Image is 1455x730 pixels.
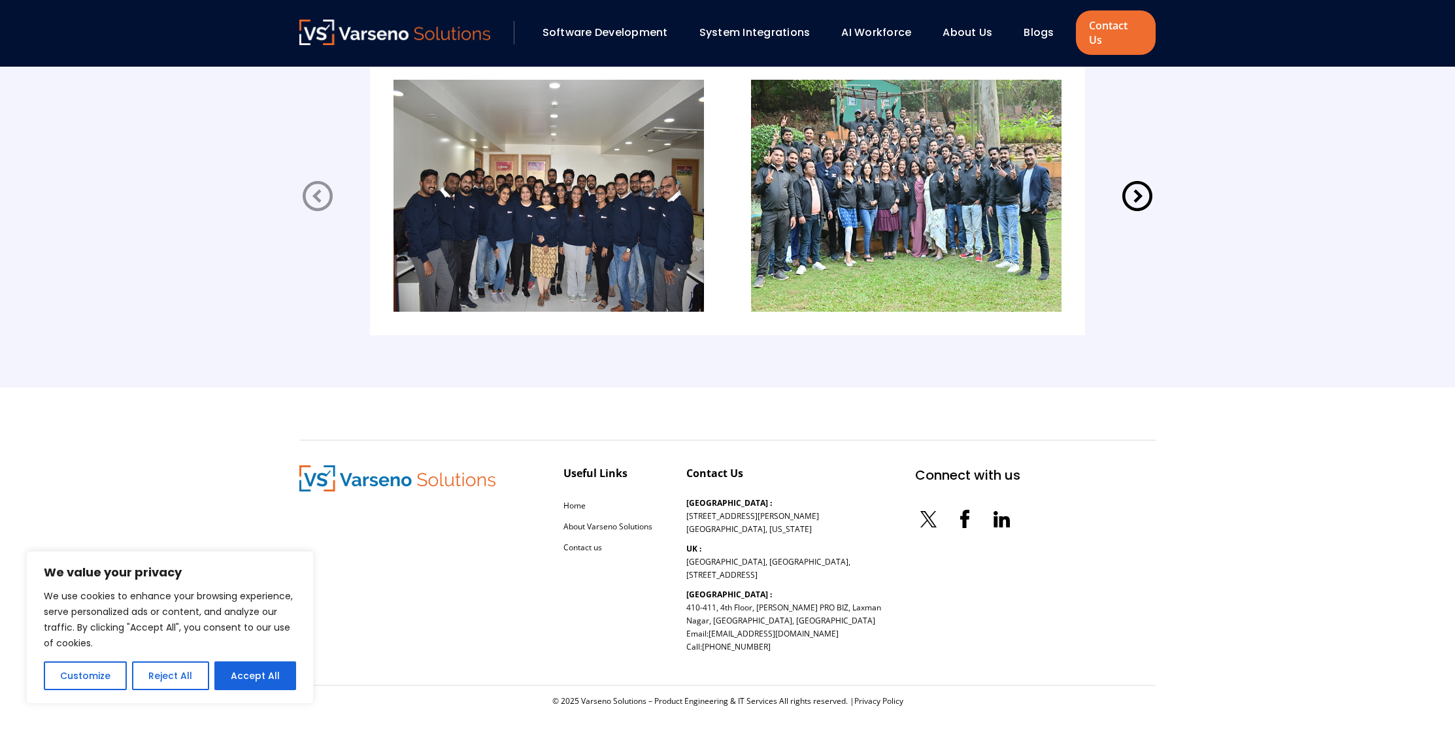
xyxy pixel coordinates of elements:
a: Varseno Solutions – Product Engineering & IT Services [299,20,490,46]
p: [GEOGRAPHIC_DATA], [GEOGRAPHIC_DATA], [STREET_ADDRESS] [686,542,850,582]
a: Privacy Policy [854,695,903,706]
b: UK : [686,543,701,554]
a: About Us [943,25,992,40]
img: Varseno Solutions – Product Engineering & IT Services [299,20,490,45]
p: 410-411, 4th Floor, [PERSON_NAME] PRO BIZ, Laxman Nagar, [GEOGRAPHIC_DATA], [GEOGRAPHIC_DATA] Ema... [686,588,881,654]
a: Software Development [543,25,668,40]
b: [GEOGRAPHIC_DATA] : [686,589,772,600]
a: [PHONE_NUMBER] [702,641,771,652]
a: AI Workforce [841,25,911,40]
div: Connect with us [915,465,1020,485]
a: Contact Us [1076,10,1156,55]
p: [STREET_ADDRESS][PERSON_NAME] [GEOGRAPHIC_DATA], [US_STATE] [686,497,819,536]
div: Software Development [536,22,686,44]
a: Blogs [1024,25,1054,40]
a: [EMAIL_ADDRESS][DOMAIN_NAME] [709,628,839,639]
button: Customize [44,661,127,690]
div: Blogs [1017,22,1072,44]
a: Home [563,500,586,511]
div: System Integrations [693,22,829,44]
a: System Integrations [699,25,811,40]
div: © 2025 Varseno Solutions – Product Engineering & IT Services All rights reserved. | [299,696,1156,706]
div: About Us [936,22,1011,44]
div: AI Workforce [835,22,929,44]
p: We use cookies to enhance your browsing experience, serve personalized ads or content, and analyz... [44,588,296,651]
img: Varseno Solutions – Product Engineering & IT Services [299,465,495,491]
a: Contact us [563,542,602,553]
div: Contact Us [686,465,743,481]
a: About Varseno Solutions [563,521,652,532]
p: We value your privacy [44,565,296,580]
button: Reject All [132,661,209,690]
div: Useful Links [563,465,627,481]
button: Accept All [214,661,296,690]
b: [GEOGRAPHIC_DATA] : [686,497,772,508]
